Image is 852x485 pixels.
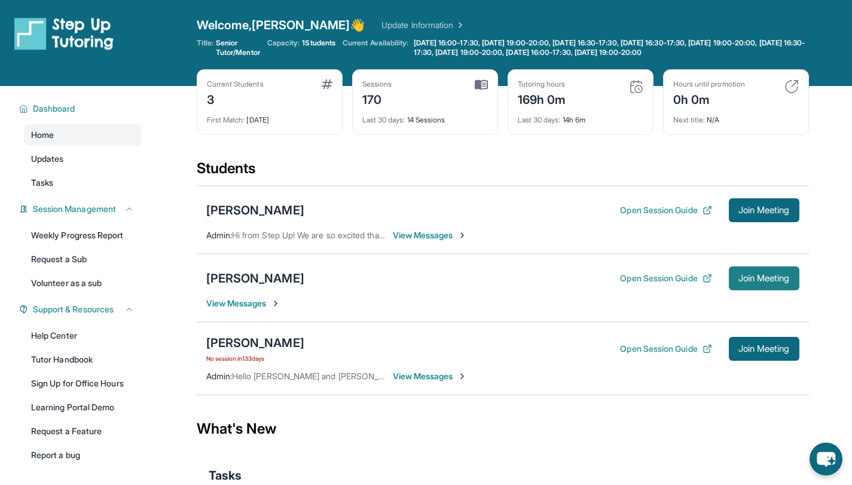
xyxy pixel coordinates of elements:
[810,443,842,475] button: chat-button
[31,177,53,189] span: Tasks
[28,103,134,115] button: Dashboard
[24,248,141,270] a: Request a Sub
[620,343,711,355] button: Open Session Guide
[362,79,392,89] div: Sessions
[267,38,300,48] span: Capacity:
[302,38,335,48] span: 1 Students
[518,108,643,125] div: 14h 6m
[24,172,141,194] a: Tasks
[207,89,264,108] div: 3
[518,89,566,108] div: 169h 0m
[31,153,64,165] span: Updates
[28,203,134,215] button: Session Management
[209,467,242,484] span: Tasks
[738,275,790,282] span: Join Meeting
[475,79,488,90] img: card
[381,19,465,31] a: Update Information
[411,38,809,57] a: [DATE] 16:00-17:30, [DATE] 19:00-20:00, [DATE] 16:30-17:30, [DATE] 16:30-17:30, [DATE] 19:00-20:0...
[33,203,116,215] span: Session Management
[729,266,799,290] button: Join Meeting
[393,370,468,382] span: View Messages
[206,230,232,240] span: Admin :
[33,103,75,115] span: Dashboard
[24,373,141,394] a: Sign Up for Office Hours
[457,372,467,381] img: Chevron-Right
[24,420,141,442] a: Request a Feature
[206,270,304,287] div: [PERSON_NAME]
[216,38,260,57] span: Senior Tutor/Mentor
[24,225,141,246] a: Weekly Progress Report
[673,89,745,108] div: 0h 0m
[33,303,114,315] span: Support & Resources
[206,334,304,351] div: [PERSON_NAME]
[271,299,280,308] img: Chevron-Right
[738,345,790,352] span: Join Meeting
[206,371,232,381] span: Admin :
[206,202,304,219] div: [PERSON_NAME]
[784,79,799,94] img: card
[197,17,365,33] span: Welcome, [PERSON_NAME] 👋
[24,325,141,346] a: Help Center
[453,19,465,31] img: Chevron Right
[24,148,141,170] a: Updates
[206,297,281,309] span: View Messages
[673,79,745,89] div: Hours until promotion
[362,108,488,125] div: 14 Sessions
[207,108,332,125] div: [DATE]
[322,79,332,89] img: card
[729,337,799,361] button: Join Meeting
[362,115,405,124] span: Last 30 days :
[207,79,264,89] div: Current Students
[24,272,141,294] a: Volunteer as a sub
[24,397,141,418] a: Learning Portal Demo
[343,38,408,57] span: Current Availability:
[729,198,799,222] button: Join Meeting
[14,17,114,50] img: logo
[414,38,807,57] span: [DATE] 16:00-17:30, [DATE] 19:00-20:00, [DATE] 16:30-17:30, [DATE] 16:30-17:30, [DATE] 19:00-20:0...
[197,38,213,57] span: Title:
[24,349,141,370] a: Tutor Handbook
[206,354,304,363] span: No session in 133 days
[393,229,468,241] span: View Messages
[673,115,706,124] span: Next title :
[31,129,54,141] span: Home
[629,79,643,94] img: card
[28,303,134,315] button: Support & Resources
[362,89,392,108] div: 170
[24,444,141,466] a: Report a bug
[620,204,711,216] button: Open Session Guide
[673,108,799,125] div: N/A
[24,124,141,146] a: Home
[197,403,809,455] div: What's New
[197,159,809,185] div: Students
[518,115,561,124] span: Last 30 days :
[518,79,566,89] div: Tutoring hours
[207,115,245,124] span: First Match :
[738,207,790,214] span: Join Meeting
[457,231,467,240] img: Chevron-Right
[620,272,711,284] button: Open Session Guide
